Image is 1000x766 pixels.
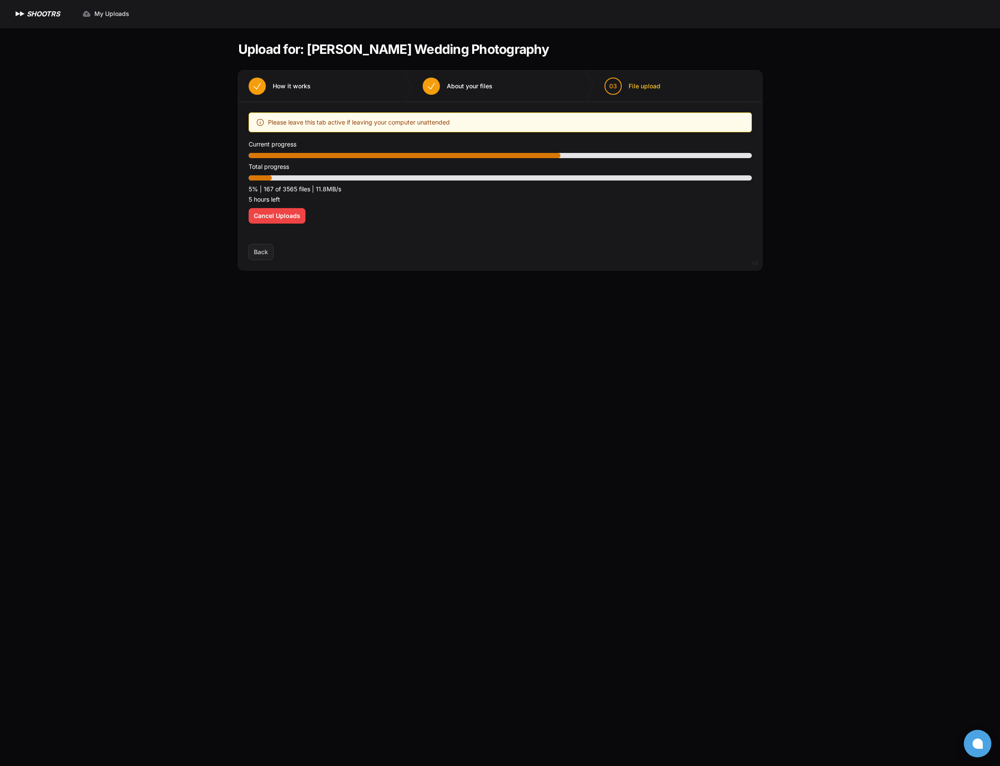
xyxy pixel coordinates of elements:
[249,208,305,224] button: Cancel Uploads
[249,139,752,149] p: Current progress
[268,117,450,128] span: Please leave this tab active if leaving your computer unattended
[609,82,617,90] span: 03
[752,258,758,268] div: v2
[249,194,752,205] p: 5 hours left
[94,9,129,18] span: My Uploads
[629,82,660,90] span: File upload
[14,9,27,19] img: SHOOTRS
[412,71,503,102] button: About your files
[14,9,60,19] a: SHOOTRS SHOOTRS
[238,71,321,102] button: How it works
[594,71,671,102] button: 03 File upload
[964,730,991,757] button: Open chat window
[238,41,549,57] h1: Upload for: [PERSON_NAME] Wedding Photography
[249,162,752,172] p: Total progress
[254,212,300,220] span: Cancel Uploads
[77,6,134,22] a: My Uploads
[447,82,492,90] span: About your files
[249,184,752,194] p: 5% | 167 of 3565 files | 11.8MB/s
[273,82,311,90] span: How it works
[27,9,60,19] h1: SHOOTRS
